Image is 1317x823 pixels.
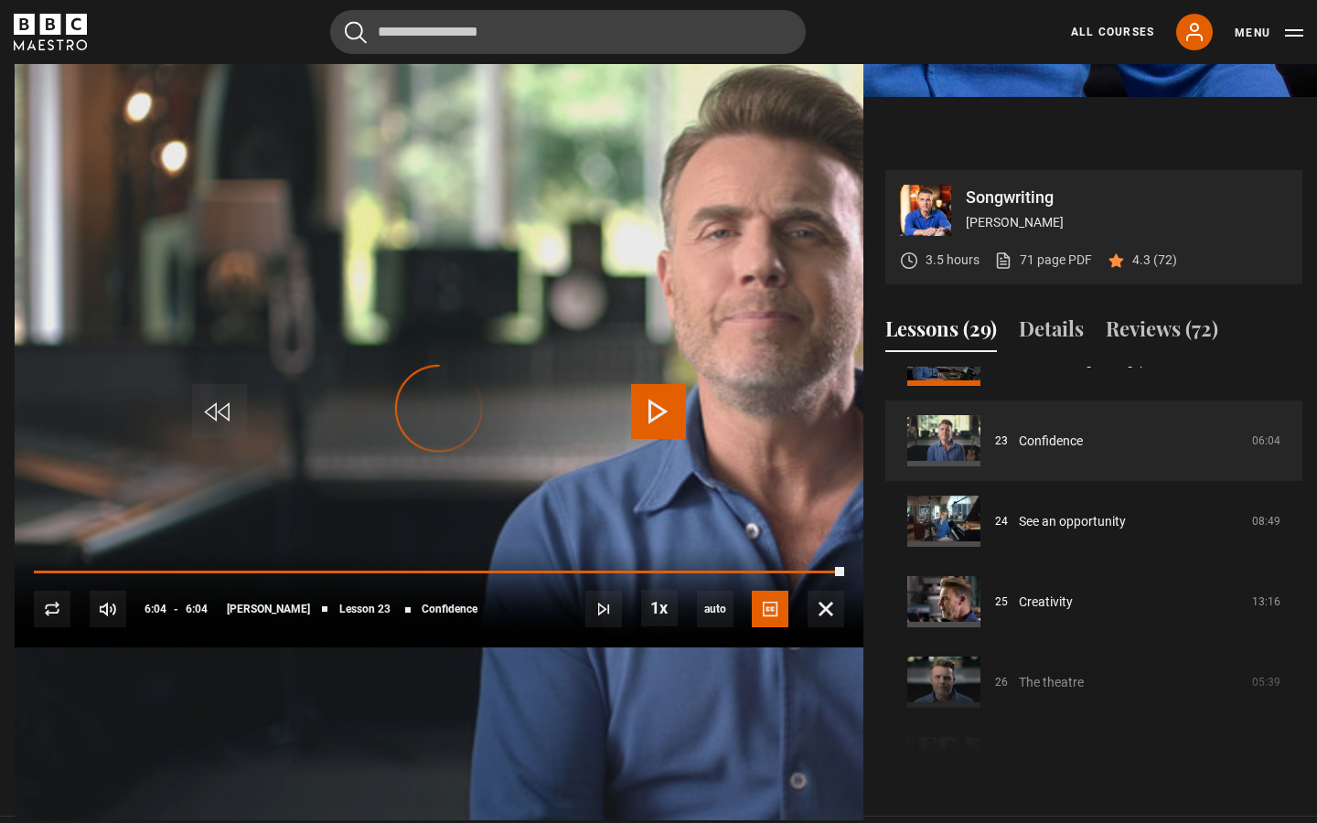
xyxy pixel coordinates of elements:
button: Replay [34,591,70,627]
span: [PERSON_NAME] [227,604,310,615]
a: Creativity [1019,593,1073,612]
span: 6:04 [145,593,166,625]
button: Lessons (29) [885,314,997,352]
svg: BBC Maestro [14,14,87,50]
button: Submit the search query [345,21,367,44]
a: See an opportunity [1019,512,1126,531]
p: Songwriting [966,189,1288,206]
span: Lesson 23 [339,604,391,615]
button: Toggle navigation [1235,24,1303,42]
span: Confidence [422,604,477,615]
button: Captions [752,591,788,627]
div: Progress Bar [34,571,844,574]
button: Playback Rate [641,590,678,626]
span: - [174,603,178,615]
button: Next Lesson [585,591,622,627]
button: Mute [90,591,126,627]
input: Search [330,10,806,54]
span: 6:04 [186,593,208,625]
p: 4.3 (72) [1132,251,1177,270]
span: auto [697,591,733,627]
button: Details [1019,314,1084,352]
a: Confidence [1019,432,1083,451]
p: 3.5 hours [926,251,980,270]
button: Reviews (72) [1106,314,1218,352]
a: All Courses [1071,24,1154,40]
button: Fullscreen [808,591,844,627]
p: [PERSON_NAME] [966,213,1288,232]
a: 71 page PDF [994,251,1092,270]
video-js: Video Player [15,170,863,647]
a: Constructing a song: part six [1019,351,1182,370]
div: Current quality: 1080p [697,591,733,627]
